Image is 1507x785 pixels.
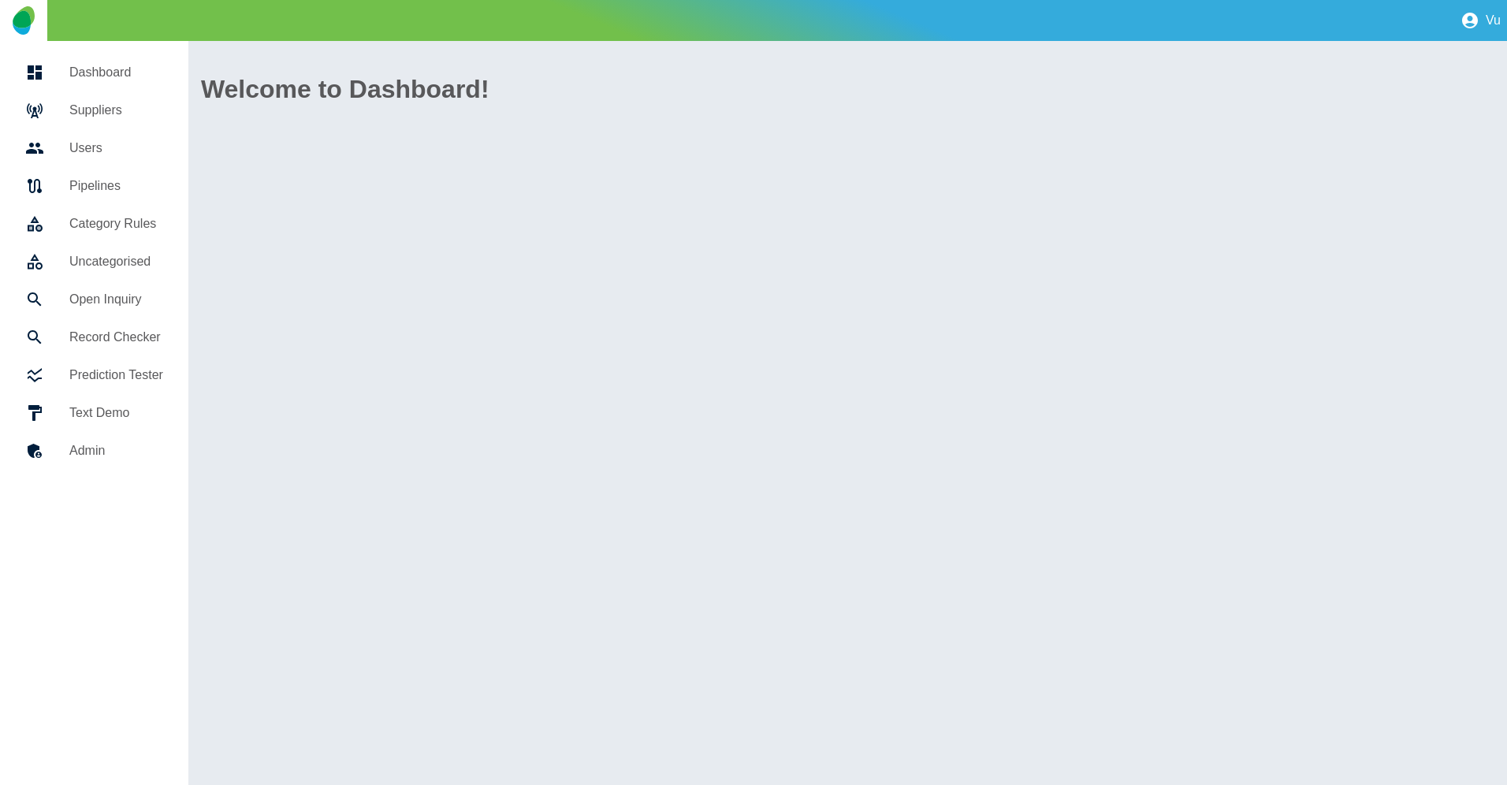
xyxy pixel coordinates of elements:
[13,356,176,394] a: Prediction Tester
[13,6,34,35] img: Logo
[69,214,163,233] h5: Category Rules
[69,441,163,460] h5: Admin
[69,177,163,195] h5: Pipelines
[13,318,176,356] a: Record Checker
[13,167,176,205] a: Pipelines
[69,366,163,385] h5: Prediction Tester
[69,290,163,309] h5: Open Inquiry
[13,394,176,432] a: Text Demo
[13,281,176,318] a: Open Inquiry
[13,432,176,470] a: Admin
[13,243,176,281] a: Uncategorised
[1454,5,1507,36] button: Vu
[13,54,176,91] a: Dashboard
[69,139,163,158] h5: Users
[69,328,163,347] h5: Record Checker
[1486,13,1501,28] p: Vu
[13,205,176,243] a: Category Rules
[13,129,176,167] a: Users
[201,70,1494,108] h1: Welcome to Dashboard!
[69,101,163,120] h5: Suppliers
[69,63,163,82] h5: Dashboard
[69,252,163,271] h5: Uncategorised
[13,91,176,129] a: Suppliers
[69,404,163,422] h5: Text Demo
